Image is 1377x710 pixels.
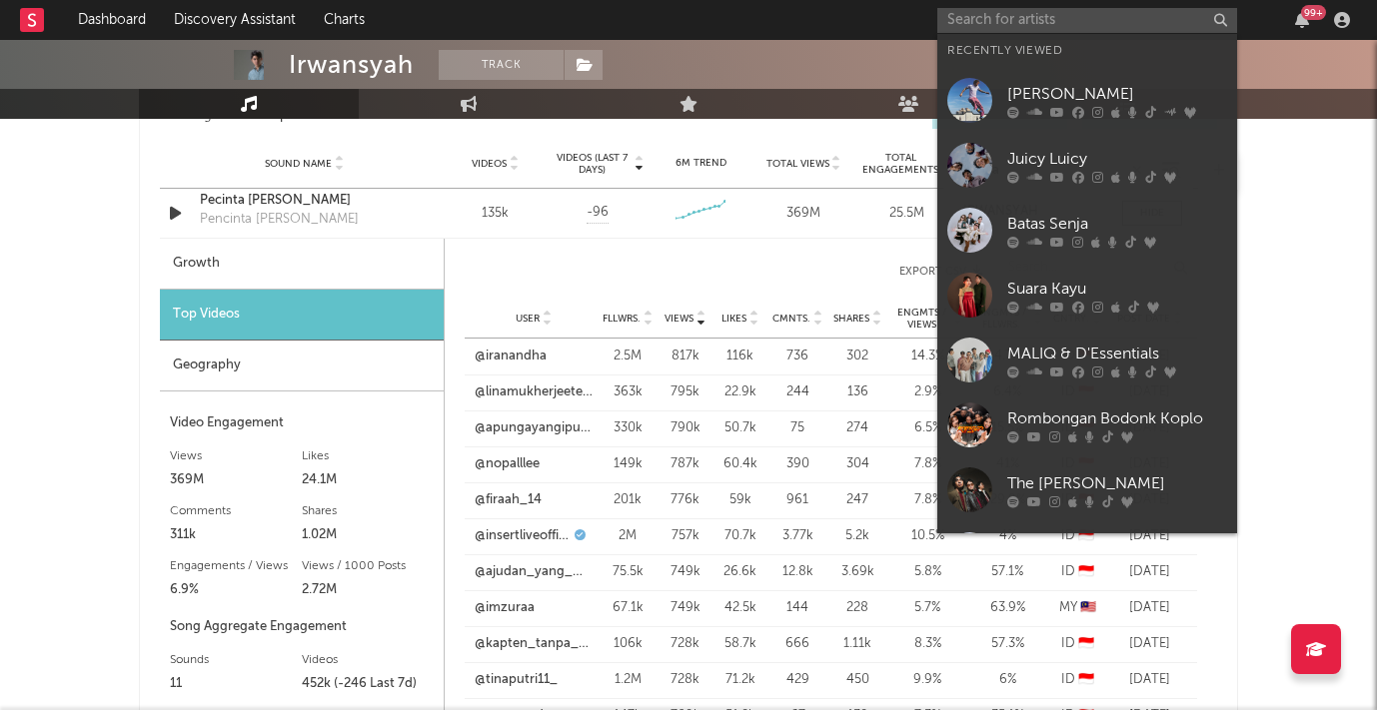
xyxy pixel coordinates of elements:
span: Views [665,313,693,325]
a: MALIQ & D'Essentials [937,328,1237,392]
span: Likes [721,313,746,325]
div: 5.7 % [892,598,962,618]
div: Comments [170,499,302,523]
div: 6.5 % [892,418,962,438]
div: ID [1052,562,1102,582]
div: Suara Kayu [1007,277,1227,301]
div: 817k [663,347,707,366]
div: ID [1052,526,1102,546]
div: 24.1M [302,468,434,492]
div: 2.72M [302,578,434,602]
div: 144 [772,598,822,618]
span: Cmnts. [772,313,810,325]
a: [PERSON_NAME] [937,68,1237,133]
div: 9.9 % [892,670,962,690]
a: @linamukherjeeteam [475,382,593,402]
a: @insertliveofficial [475,526,570,546]
div: 429 [772,670,822,690]
div: Recently Viewed [947,39,1227,63]
a: Suara Kayu [937,263,1237,328]
div: 3.77k [772,526,822,546]
button: Export CSV [485,266,982,278]
div: MALIQ & D'Essentials [1007,342,1227,365]
div: Pecinta [PERSON_NAME] [200,191,409,211]
div: 63.9 % [972,598,1042,618]
div: 369M [757,204,850,224]
div: 228 [832,598,882,618]
div: 961 [772,490,822,510]
div: ID [1052,634,1102,654]
div: 57.1 % [972,562,1042,582]
div: 10.5 % [892,526,962,546]
div: 390 [772,454,822,474]
div: 116k [717,347,762,366]
div: 201k [603,490,653,510]
div: 50.7k [717,418,762,438]
div: [DATE] [1112,634,1187,654]
div: Song Aggregate Engagement [170,615,434,639]
div: 59k [717,490,762,510]
div: 274 [832,418,882,438]
button: Track [439,50,564,80]
a: @firaah_14 [475,490,542,510]
div: 12.8k [772,562,822,582]
div: 135k [449,204,542,224]
div: 790k [663,418,707,438]
div: 14.3 % [892,347,962,366]
div: Juicy Luicy [1007,147,1227,171]
div: Rombongan Bodonk Koplo [1007,406,1227,430]
a: @nopalllee [475,454,540,474]
div: 311k [170,523,302,547]
div: Growth [160,239,444,290]
div: 106k [603,634,653,654]
span: User [516,313,540,325]
div: 795k [663,382,707,402]
div: 75.5k [603,562,653,582]
div: 7.8 % [892,490,962,510]
div: ID [1052,670,1102,690]
div: Top Videos [160,290,444,341]
div: 369M [170,468,302,492]
div: Likes [302,444,434,468]
span: Fllwrs. [603,313,641,325]
div: Views [170,444,302,468]
div: [PERSON_NAME] [1007,82,1227,106]
a: @imzuraa [475,598,535,618]
div: 363k [603,382,653,402]
span: 🇮🇩 [1078,529,1094,542]
a: @tinaputri11_ [475,670,558,690]
span: Engmts / Views [892,307,950,331]
a: @iranandha [475,347,547,366]
a: @kapten_tanpa_wakil [475,634,593,654]
div: 8.3 % [892,634,962,654]
div: 728k [663,634,707,654]
div: 304 [832,454,882,474]
div: 450 [832,670,882,690]
div: Views / 1000 Posts [302,554,434,578]
a: Batas Senja [937,198,1237,263]
div: The [PERSON_NAME] [1007,471,1227,495]
div: Irwansyah [289,50,414,80]
div: 99 + [1301,5,1326,20]
div: 776k [663,490,707,510]
a: Juicy Luicy [937,133,1237,198]
input: Search for artists [937,8,1237,33]
div: 70.7k [717,526,762,546]
a: @apungayangipung [475,418,593,438]
div: 57.3 % [972,634,1042,654]
div: 7.8 % [892,454,962,474]
div: 1.02M [302,523,434,547]
div: 749k [663,562,707,582]
div: Video Engagement [170,411,434,435]
div: Batas Senja [1007,212,1227,236]
span: 🇲🇾 [1080,601,1096,614]
div: Geography [160,341,444,391]
div: Pencinta [PERSON_NAME] [200,210,359,230]
div: [DATE] [1112,598,1187,618]
div: 3.69k [832,562,882,582]
div: 6 % [972,670,1042,690]
div: Sounds [170,648,302,672]
div: 757k [663,526,707,546]
div: 2M [603,526,653,546]
div: MY [1052,598,1102,618]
